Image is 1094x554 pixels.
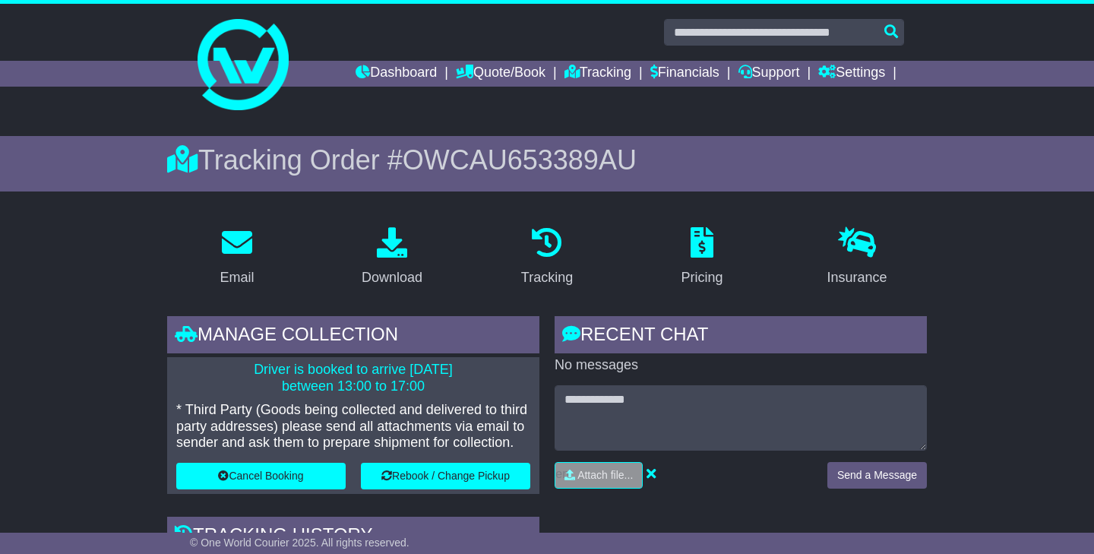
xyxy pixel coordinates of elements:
[167,316,539,357] div: Manage collection
[827,268,887,288] div: Insurance
[220,268,254,288] div: Email
[456,61,545,87] a: Quote/Book
[210,222,264,293] a: Email
[555,316,927,357] div: RECENT CHAT
[352,222,432,293] a: Download
[564,61,631,87] a: Tracking
[671,222,732,293] a: Pricing
[167,144,927,176] div: Tracking Order #
[511,222,583,293] a: Tracking
[176,362,530,394] p: Driver is booked to arrive [DATE] between 13:00 to 17:00
[738,61,800,87] a: Support
[681,268,722,288] div: Pricing
[817,222,896,293] a: Insurance
[650,61,719,87] a: Financials
[176,463,346,489] button: Cancel Booking
[176,402,530,451] p: * Third Party (Goods being collected and delivered to third party addresses) please send all atta...
[361,463,530,489] button: Rebook / Change Pickup
[818,61,885,87] a: Settings
[555,357,927,374] p: No messages
[521,268,573,288] div: Tracking
[190,537,409,549] span: © One World Courier 2025. All rights reserved.
[403,144,637,176] span: OWCAU653389AU
[356,61,437,87] a: Dashboard
[827,462,927,489] button: Send a Message
[362,268,422,288] div: Download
